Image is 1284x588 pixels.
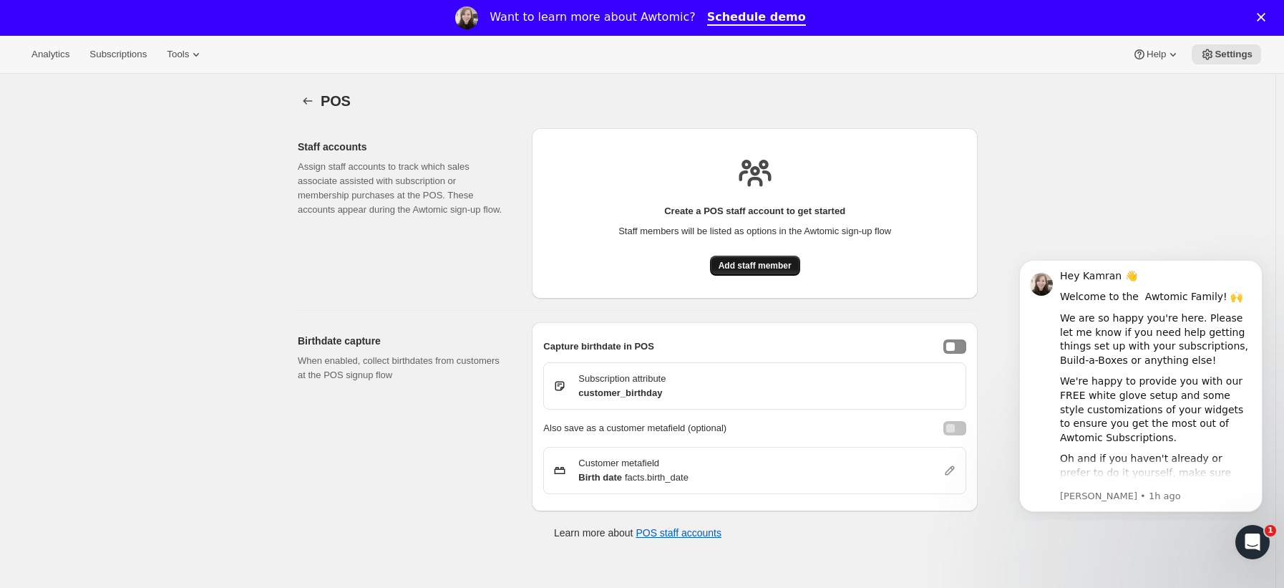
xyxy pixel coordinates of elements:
span: 1 [1265,525,1276,536]
a: Schedule demo [707,10,806,26]
span: Analytics [31,49,69,60]
span: POS [321,93,351,109]
span: Birth date [578,471,622,485]
button: Analytics [23,44,78,64]
span: Subscriptions [89,49,147,60]
p: Staff members will be listed as options in the Awtomic sign-up flow [618,224,891,238]
h2: Birthdate capture [298,334,509,348]
button: Settings [298,91,318,111]
span: Tools [167,49,189,60]
span: Add staff member [719,260,792,271]
h2: Staff accounts [298,140,509,154]
button: enableBirthdayCapture [943,339,966,354]
div: Close [1257,13,1271,21]
button: Add staff member [710,256,800,276]
button: enableBirthdayCaptureCustomerMetafield [943,421,966,435]
button: Tools [158,44,212,64]
div: Oh and if you haven't already or prefer to do it yourself, make sure you complete the steps in Aw... [62,205,254,275]
p: Subscription attribute [578,372,666,386]
span: Settings [1215,49,1253,60]
button: Help [1124,44,1189,64]
div: Want to learn more about Awtomic? [490,10,695,24]
p: Also save as a customer metafield (optional) [543,421,726,435]
h2: Capture birthdate in POS [543,339,654,354]
h2: Create a POS staff account to get started [664,204,845,218]
button: Subscriptions [81,44,155,64]
span: Help [1147,49,1166,60]
img: Profile image for Emily [455,6,478,29]
span: facts.birth_date [625,471,689,485]
iframe: Intercom notifications message [998,247,1284,521]
p: Customer metafield [578,456,689,471]
button: Settings [1192,44,1261,64]
p: customer_birthday [578,386,666,400]
p: When enabled, collect birthdates from customers at the POS signup flow [298,354,509,382]
button: POS staff accounts [636,527,721,539]
p: Message from Emily, sent 1h ago [62,243,254,256]
p: Assign staff accounts to track which sales associate assisted with subscription or membership pur... [298,160,509,217]
p: Learn more about [554,526,721,540]
iframe: Intercom live chat [1235,525,1270,559]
